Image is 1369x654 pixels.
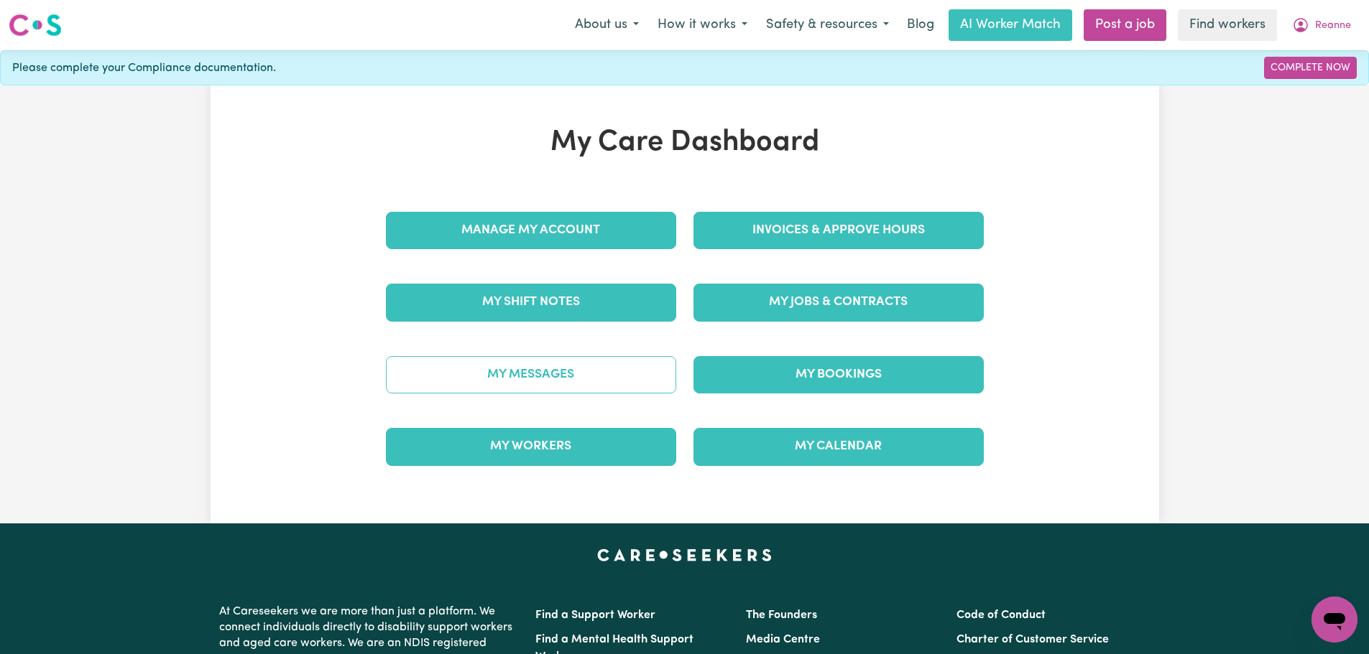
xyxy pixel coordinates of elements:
a: Careseekers logo [9,9,62,42]
button: My Account [1283,10,1360,40]
a: Complete Now [1264,57,1357,79]
span: Reanne [1315,18,1351,34]
a: My Workers [386,428,676,465]
a: My Shift Notes [386,284,676,321]
a: Blog [898,9,943,41]
a: Careseekers home page [597,549,772,561]
span: Please complete your Compliance documentation. [12,60,276,77]
a: Find workers [1178,9,1277,41]
a: Code of Conduct [957,609,1046,621]
button: How it works [648,10,757,40]
a: My Bookings [693,356,984,393]
a: My Messages [386,356,676,393]
a: AI Worker Match [949,9,1072,41]
a: Invoices & Approve Hours [693,212,984,249]
button: Safety & resources [757,10,898,40]
a: Media Centre [746,634,820,645]
a: Post a job [1084,9,1166,41]
a: My Calendar [693,428,984,465]
a: Manage My Account [386,212,676,249]
h1: My Care Dashboard [377,126,992,160]
a: Charter of Customer Service [957,634,1109,645]
button: About us [566,10,648,40]
a: Find a Support Worker [535,609,655,621]
iframe: Button to launch messaging window [1312,597,1358,643]
a: The Founders [746,609,817,621]
a: My Jobs & Contracts [693,284,984,321]
img: Careseekers logo [9,12,62,38]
